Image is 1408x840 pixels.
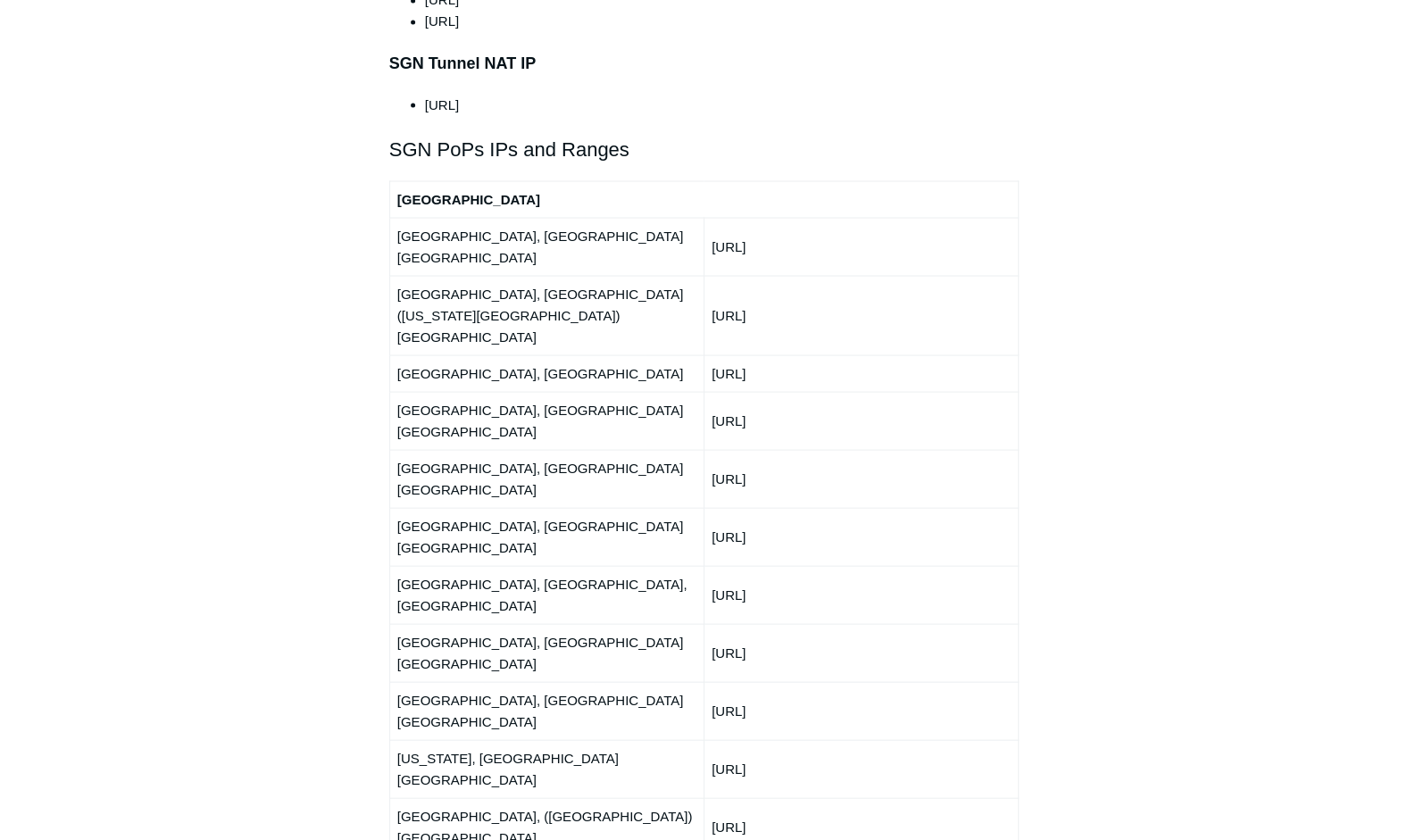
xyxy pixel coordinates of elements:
[389,133,1020,164] h2: SGN PoPs IPs and Ranges
[704,275,1018,354] td: [URL]
[389,275,704,354] td: [GEOGRAPHIC_DATA], [GEOGRAPHIC_DATA] ([US_STATE][GEOGRAPHIC_DATA]) [GEOGRAPHIC_DATA]
[704,391,1018,449] td: [URL]
[704,217,1018,275] td: [URL]
[389,391,704,449] td: [GEOGRAPHIC_DATA], [GEOGRAPHIC_DATA] [GEOGRAPHIC_DATA]
[389,354,704,391] td: [GEOGRAPHIC_DATA], [GEOGRAPHIC_DATA]
[389,681,704,739] td: [GEOGRAPHIC_DATA], [GEOGRAPHIC_DATA] [GEOGRAPHIC_DATA]
[425,94,1020,115] li: [URL]
[389,50,1020,76] h3: SGN Tunnel NAT IP
[389,739,704,797] td: [US_STATE], [GEOGRAPHIC_DATA] [GEOGRAPHIC_DATA]
[425,11,1020,32] li: [URL]
[704,507,1018,565] td: [URL]
[704,565,1018,623] td: [URL]
[397,191,540,206] strong: [GEOGRAPHIC_DATA]
[704,623,1018,681] td: [URL]
[389,623,704,681] td: [GEOGRAPHIC_DATA], [GEOGRAPHIC_DATA] [GEOGRAPHIC_DATA]
[704,449,1018,507] td: [URL]
[389,449,704,507] td: [GEOGRAPHIC_DATA], [GEOGRAPHIC_DATA] [GEOGRAPHIC_DATA]
[704,739,1018,797] td: [URL]
[389,507,704,565] td: [GEOGRAPHIC_DATA], [GEOGRAPHIC_DATA] [GEOGRAPHIC_DATA]
[389,217,704,275] td: [GEOGRAPHIC_DATA], [GEOGRAPHIC_DATA] [GEOGRAPHIC_DATA]
[704,354,1018,391] td: [URL]
[704,681,1018,739] td: [URL]
[389,565,704,623] td: [GEOGRAPHIC_DATA], [GEOGRAPHIC_DATA], [GEOGRAPHIC_DATA]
